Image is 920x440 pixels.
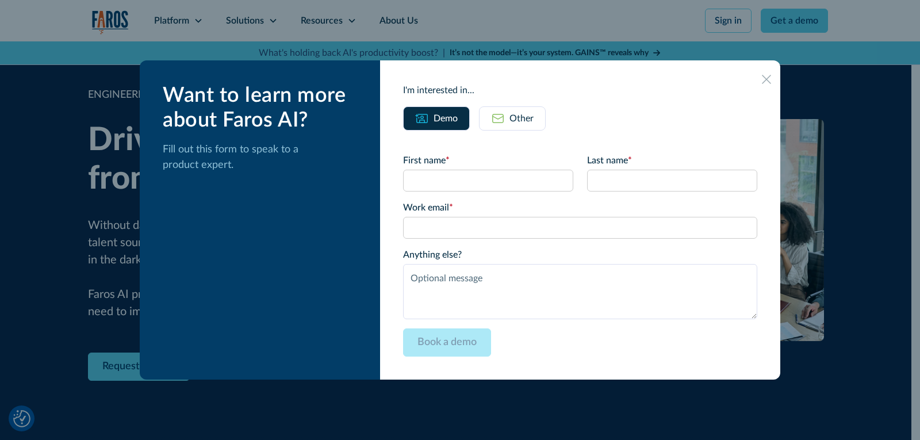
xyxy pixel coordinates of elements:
label: Anything else? [403,248,757,262]
label: Work email [403,201,757,215]
label: Last name [587,154,757,167]
div: Other [509,112,534,125]
div: Demo [434,112,458,125]
div: Want to learn more about Faros AI? [163,83,362,133]
label: First name [403,154,573,167]
p: Fill out this form to speak to a product expert. [163,142,362,173]
div: I'm interested in... [403,83,757,97]
input: Book a demo [403,328,491,357]
form: Email Form [403,154,757,357]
